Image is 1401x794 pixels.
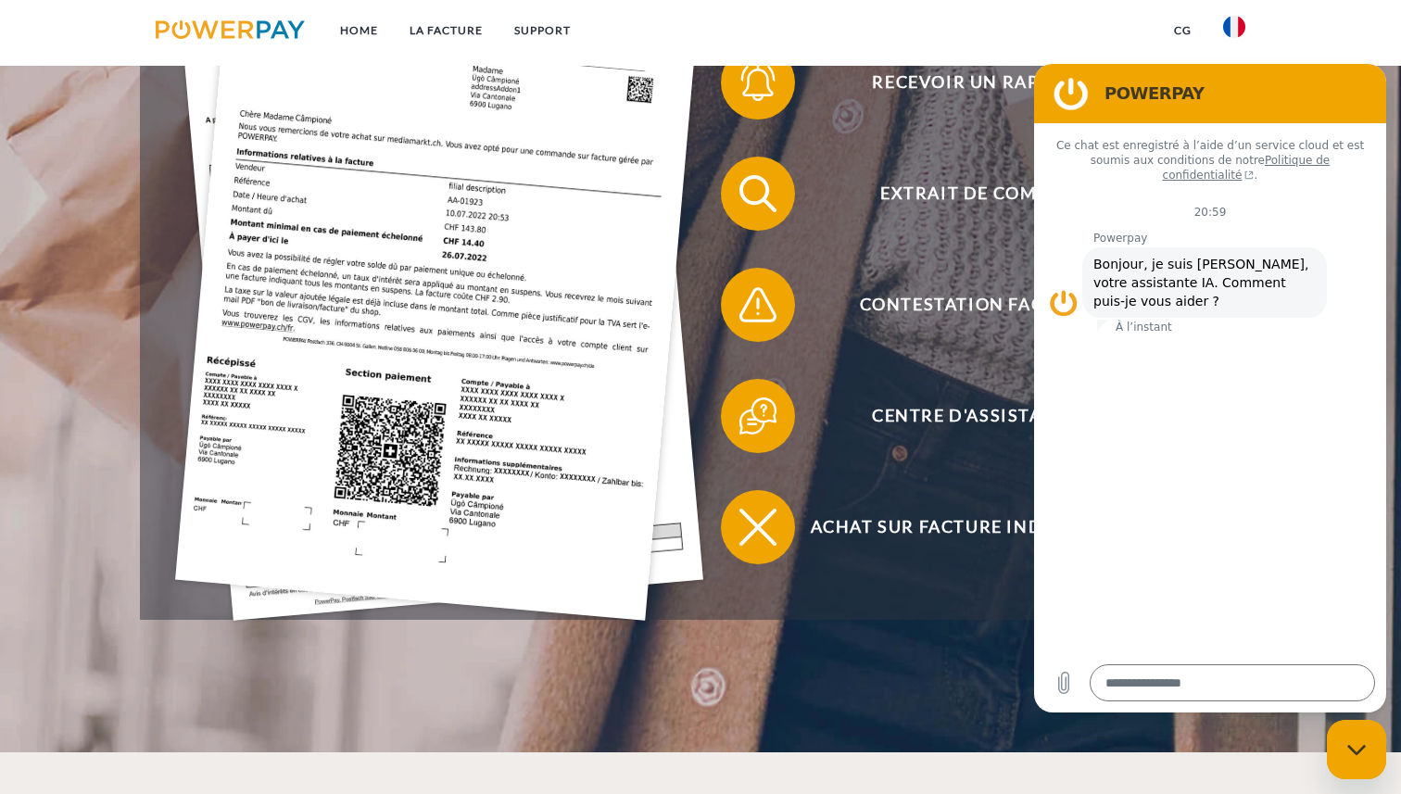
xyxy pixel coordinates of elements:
[324,14,394,47] a: Home
[1034,64,1386,712] iframe: Fenêtre de messagerie
[499,14,587,47] a: Support
[735,59,781,106] img: qb_bell.svg
[749,490,1203,564] span: Achat sur facture indisponible
[749,157,1203,231] span: Extrait de compte
[749,45,1203,120] span: Recevoir un rappel?
[721,379,1203,453] button: Centre d'assistance
[735,504,781,550] img: qb_close.svg
[1223,16,1245,38] img: fr
[1158,14,1207,47] a: CG
[394,14,499,47] a: LA FACTURE
[749,379,1203,453] span: Centre d'assistance
[1327,720,1386,779] iframe: Bouton de lancement de la fenêtre de messagerie, conversation en cours
[721,490,1203,564] button: Achat sur facture indisponible
[721,157,1203,231] button: Extrait de compte
[721,45,1203,120] button: Recevoir un rappel?
[735,393,781,439] img: qb_help.svg
[749,268,1203,342] span: Contestation Facture
[156,20,305,39] img: logo-powerpay.svg
[735,282,781,328] img: qb_warning.svg
[721,268,1203,342] button: Contestation Facture
[735,170,781,217] img: qb_search.svg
